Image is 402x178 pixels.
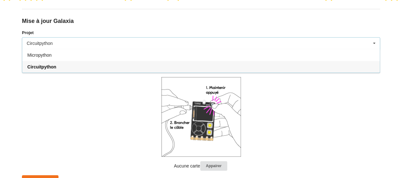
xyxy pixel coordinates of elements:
[27,64,56,69] span: Circuitpython
[22,161,380,171] p: Aucune carte
[22,18,380,25] div: Mise à jour Galaxia
[22,30,380,36] label: Projet
[27,53,51,58] span: Micropython
[27,41,53,46] div: Circuitpython
[200,161,227,171] button: Appairer
[161,77,241,157] img: galaxia_plug.png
